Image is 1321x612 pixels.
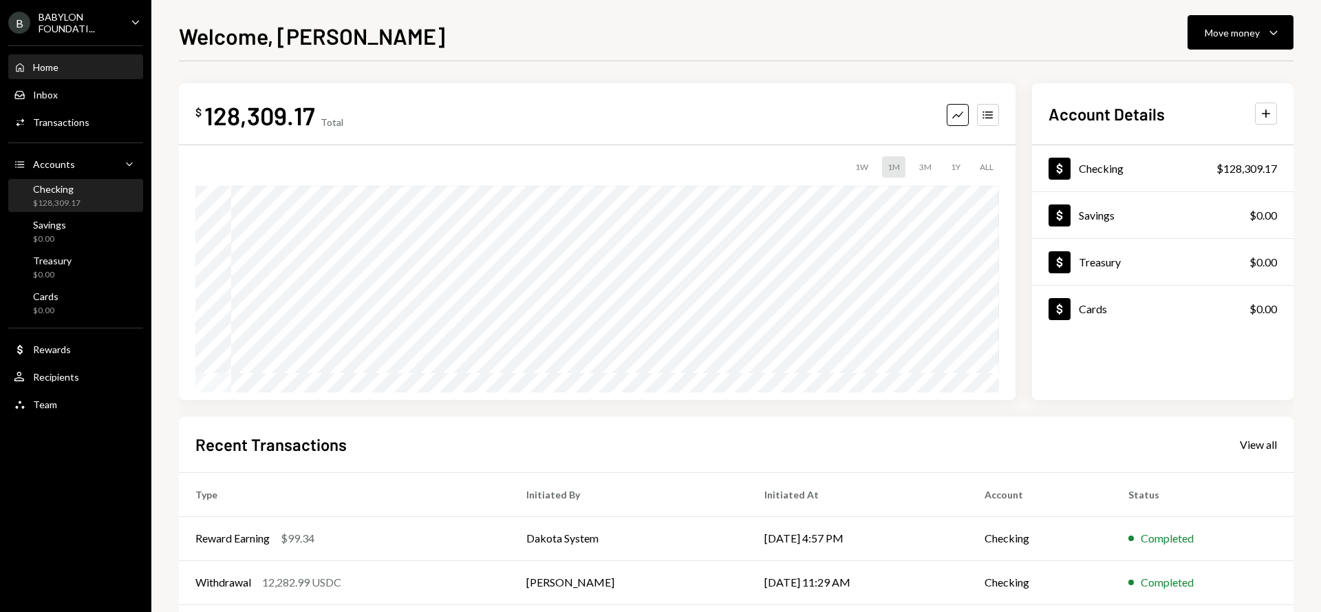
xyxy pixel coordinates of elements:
[262,574,341,591] div: 12,282.99 USDC
[1079,209,1115,222] div: Savings
[8,12,30,34] div: B
[1032,145,1293,191] a: Checking$128,309.17
[8,286,143,319] a: Cards$0.00
[1249,254,1277,271] div: $0.00
[8,337,143,361] a: Rewards
[1249,301,1277,317] div: $0.00
[195,105,202,119] div: $
[510,516,748,560] td: Dakota System
[33,183,80,195] div: Checking
[33,269,72,281] div: $0.00
[8,82,143,107] a: Inbox
[1079,162,1124,175] div: Checking
[1079,255,1121,268] div: Treasury
[1240,438,1277,452] div: View all
[39,11,120,34] div: BABYLON FOUNDATI...
[748,516,968,560] td: [DATE] 4:57 PM
[1079,302,1107,315] div: Cards
[33,291,58,302] div: Cards
[1141,574,1194,591] div: Completed
[968,516,1112,560] td: Checking
[8,179,143,212] a: Checking$128,309.17
[33,255,72,266] div: Treasury
[33,116,89,128] div: Transactions
[510,560,748,604] td: [PERSON_NAME]
[1141,530,1194,547] div: Completed
[1032,286,1293,332] a: Cards$0.00
[8,151,143,176] a: Accounts
[195,433,347,456] h2: Recent Transactions
[33,305,58,317] div: $0.00
[968,560,1112,604] td: Checking
[321,116,343,128] div: Total
[968,472,1112,516] th: Account
[33,89,58,101] div: Inbox
[1049,103,1165,125] h2: Account Details
[33,158,75,170] div: Accounts
[33,371,79,383] div: Recipients
[1032,239,1293,285] a: Treasury$0.00
[8,392,143,416] a: Team
[1240,436,1277,452] a: View all
[1216,160,1277,177] div: $128,309.17
[945,156,966,178] div: 1Y
[33,344,71,355] div: Rewards
[8,215,143,248] a: Savings$0.00
[8,109,143,134] a: Transactions
[179,22,445,50] h1: Welcome, [PERSON_NAME]
[33,233,66,245] div: $0.00
[195,574,251,591] div: Withdrawal
[1249,207,1277,224] div: $0.00
[33,399,57,410] div: Team
[8,251,143,284] a: Treasury$0.00
[33,219,66,231] div: Savings
[179,472,510,516] th: Type
[33,61,58,73] div: Home
[195,530,270,547] div: Reward Earning
[914,156,937,178] div: 3M
[8,54,143,79] a: Home
[882,156,905,178] div: 1M
[850,156,874,178] div: 1W
[1032,192,1293,238] a: Savings$0.00
[33,198,80,209] div: $128,309.17
[281,530,314,547] div: $99.34
[748,560,968,604] td: [DATE] 11:29 AM
[748,472,968,516] th: Initiated At
[1112,472,1293,516] th: Status
[510,472,748,516] th: Initiated By
[8,364,143,389] a: Recipients
[974,156,999,178] div: ALL
[1188,15,1293,50] button: Move money
[204,100,315,131] div: 128,309.17
[1205,25,1260,40] div: Move money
